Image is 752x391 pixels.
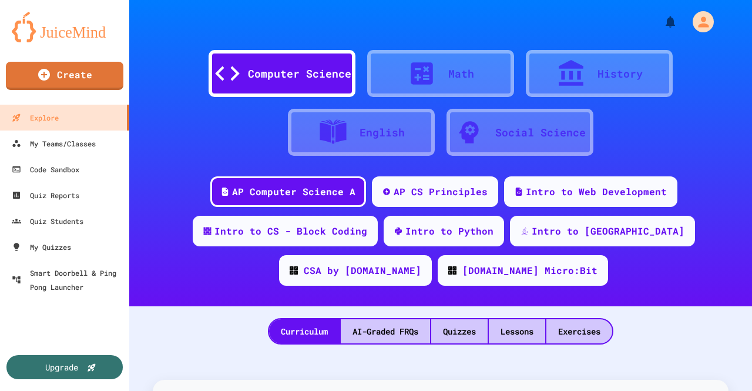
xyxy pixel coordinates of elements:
div: Math [448,66,474,82]
div: AI-Graded FRQs [341,319,430,343]
div: Quiz Reports [12,188,79,202]
div: Quizzes [431,319,488,343]
div: My Quizzes [12,240,71,254]
div: Computer Science [248,66,351,82]
div: Exercises [546,319,612,343]
div: Upgrade [45,361,78,373]
div: My Account [680,8,717,35]
div: Social Science [495,125,586,141]
div: My Notifications [642,12,680,32]
div: AP Computer Science A [232,185,355,199]
div: English [360,125,405,141]
div: Curriculum [269,319,340,343]
a: Create [6,62,123,90]
div: Intro to Python [405,224,493,238]
img: CODE_logo_RGB.png [448,266,456,275]
iframe: chat widget [654,293,740,343]
div: History [597,66,643,82]
div: Code Sandbox [12,162,79,176]
div: Quiz Students [12,214,83,228]
img: CODE_logo_RGB.png [290,266,298,275]
div: Intro to Web Development [526,185,667,199]
div: Lessons [489,319,545,343]
div: Smart Doorbell & Ping Pong Launcher [12,266,125,294]
div: Explore [12,111,59,125]
img: logo-orange.svg [12,12,117,42]
div: My Teams/Classes [12,136,96,151]
div: AP CS Principles [394,185,488,199]
div: Intro to CS - Block Coding [214,224,367,238]
div: Intro to [GEOGRAPHIC_DATA] [532,224,684,238]
div: [DOMAIN_NAME] Micro:Bit [462,263,597,278]
div: CSA by [DOMAIN_NAME] [304,263,421,278]
iframe: chat widget [703,344,740,379]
